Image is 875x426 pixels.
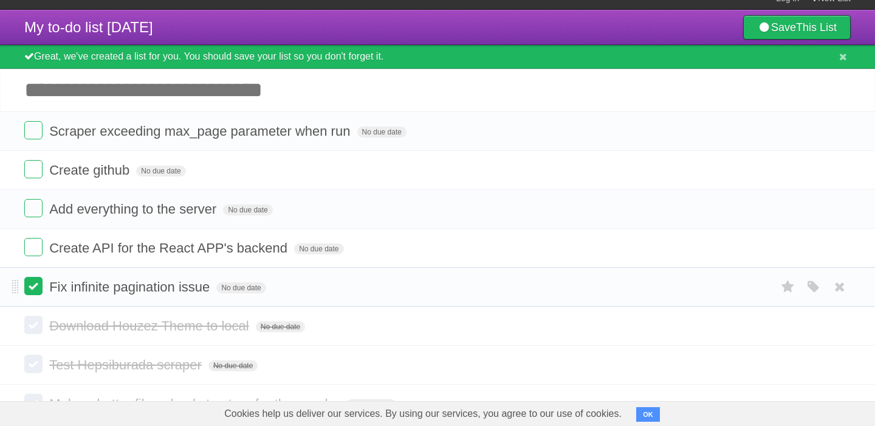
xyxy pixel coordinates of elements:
span: Test Hepsiburada scraper [49,357,205,372]
span: No due date [346,399,396,410]
label: Done [24,316,43,334]
span: Make a better file upload structure for the crawler [49,396,343,411]
label: Done [24,238,43,256]
span: Add everything to the server [49,201,219,217]
b: This List [796,21,837,33]
label: Done [24,355,43,373]
label: Done [24,394,43,412]
span: No due date [216,282,266,293]
span: No due date [357,127,407,138]
a: SaveThis List [743,15,851,40]
span: My to-do list [DATE] [24,19,153,35]
span: Scraper exceeding max_page parameter when run [49,124,353,139]
span: Cookies help us deliver our services. By using our services, you agree to our use of cookies. [212,402,634,426]
span: Create API for the React APP's backend [49,240,290,256]
label: Done [24,121,43,139]
span: Create github [49,162,132,178]
span: No due date [223,204,272,215]
span: No due date [294,243,343,254]
span: Fix infinite pagination issue [49,279,213,295]
label: Done [24,199,43,217]
span: No due date [208,360,258,371]
span: No due date [256,321,305,332]
span: No due date [136,166,185,176]
button: OK [636,407,660,422]
label: Done [24,160,43,178]
label: Star task [777,277,800,297]
span: Download Houzez Theme to local [49,318,252,333]
label: Done [24,277,43,295]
